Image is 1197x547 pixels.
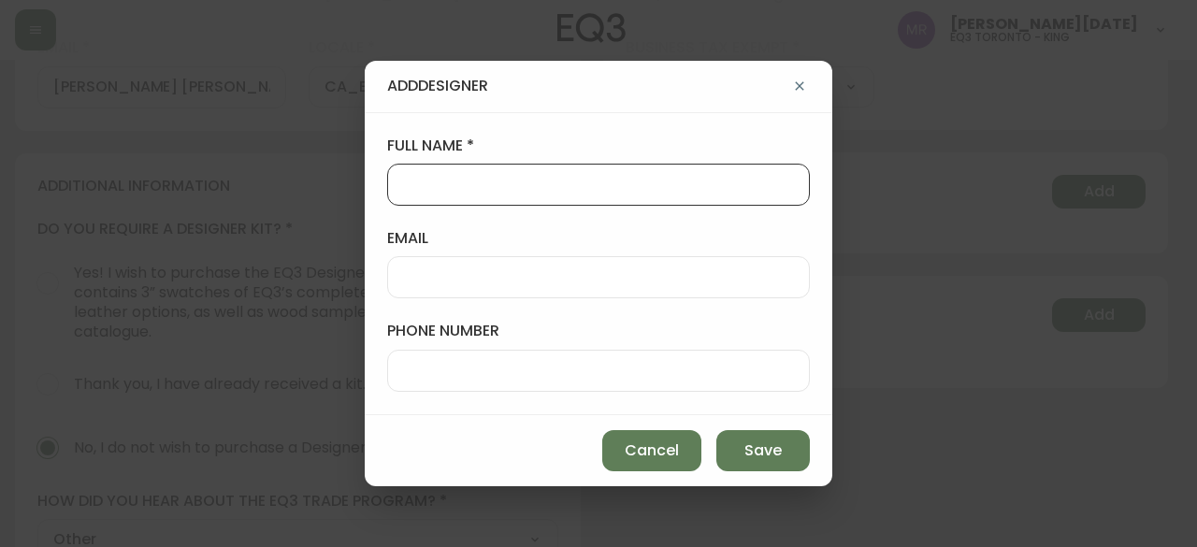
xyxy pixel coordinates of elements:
[744,440,782,461] span: Save
[602,430,701,471] button: Cancel
[387,228,810,249] label: email
[387,136,810,156] label: full name
[716,430,810,471] button: Save
[625,440,679,461] span: Cancel
[387,321,810,341] label: phone number
[387,76,488,96] h4: Add Designer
